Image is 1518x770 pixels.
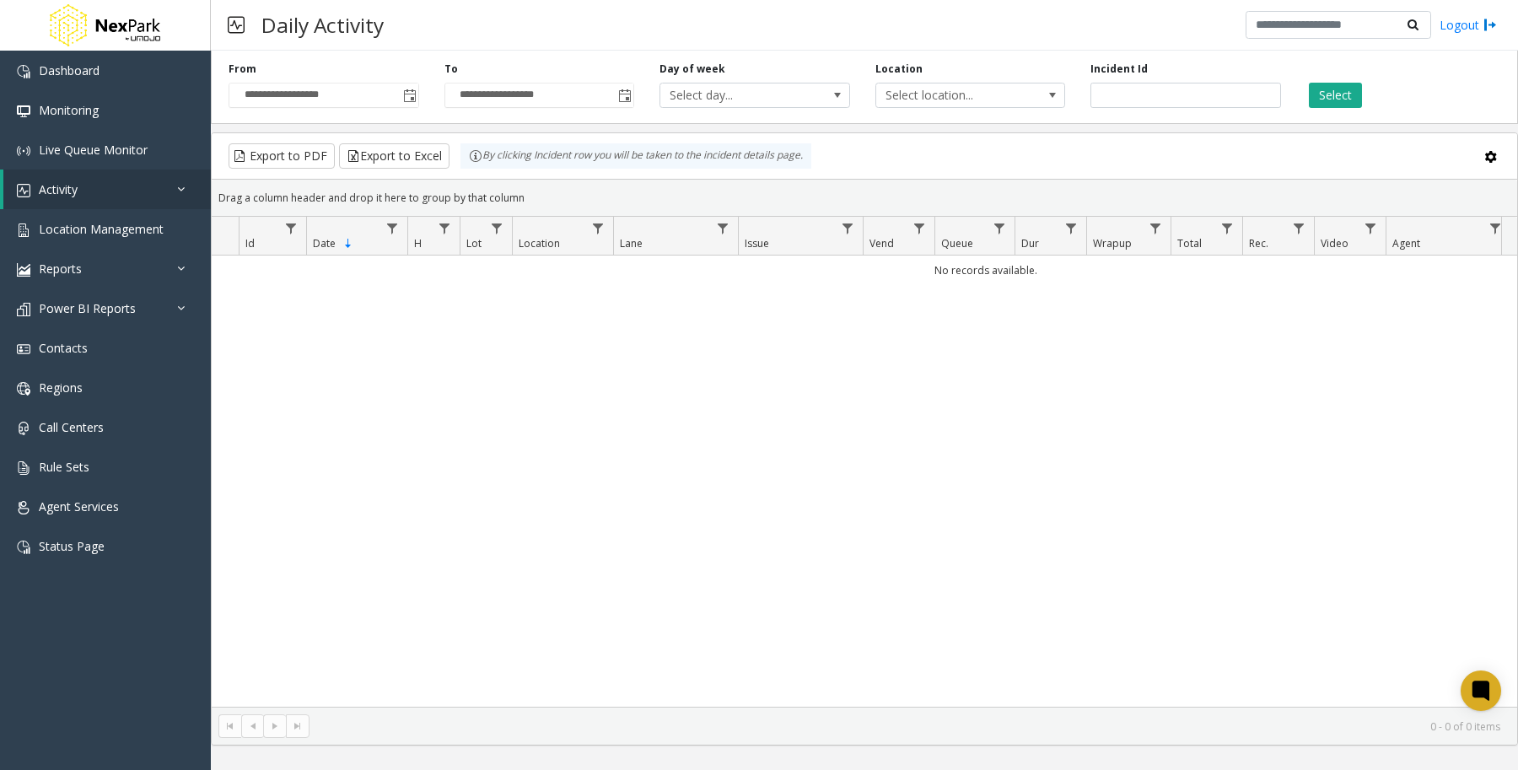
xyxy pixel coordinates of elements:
[39,142,148,158] span: Live Queue Monitor
[17,461,30,475] img: 'icon'
[466,236,482,250] span: Lot
[39,459,89,475] span: Rule Sets
[17,342,30,356] img: 'icon'
[1483,16,1497,34] img: logout
[17,65,30,78] img: 'icon'
[17,541,30,554] img: 'icon'
[212,183,1517,213] div: Drag a column header and drop it here to group by that column
[1060,217,1083,240] a: Dur Filter Menu
[39,102,99,118] span: Monitoring
[17,105,30,118] img: 'icon'
[745,236,769,250] span: Issue
[17,144,30,158] img: 'icon'
[486,217,509,240] a: Lot Filter Menu
[433,217,456,240] a: H Filter Menu
[712,217,735,240] a: Lane Filter Menu
[908,217,931,240] a: Vend Filter Menu
[875,62,923,77] label: Location
[587,217,610,240] a: Location Filter Menu
[17,303,30,316] img: 'icon'
[39,62,100,78] span: Dashboard
[1249,236,1268,250] span: Rec.
[39,340,88,356] span: Contacts
[342,237,355,250] span: Sortable
[39,419,104,435] span: Call Centers
[659,62,725,77] label: Day of week
[1359,217,1382,240] a: Video Filter Menu
[1216,217,1239,240] a: Total Filter Menu
[228,4,245,46] img: pageIcon
[869,236,894,250] span: Vend
[229,62,256,77] label: From
[1144,217,1167,240] a: Wrapup Filter Menu
[615,83,633,107] span: Toggle popup
[17,382,30,396] img: 'icon'
[17,501,30,514] img: 'icon'
[837,217,859,240] a: Issue Filter Menu
[1321,236,1348,250] span: Video
[519,236,560,250] span: Location
[39,221,164,237] span: Location Management
[1021,236,1039,250] span: Dur
[229,143,335,169] button: Export to PDF
[3,170,211,209] a: Activity
[988,217,1011,240] a: Queue Filter Menu
[245,236,255,250] span: Id
[460,143,811,169] div: By clicking Incident row you will be taken to the incident details page.
[620,236,643,250] span: Lane
[1392,236,1420,250] span: Agent
[660,83,811,107] span: Select day...
[39,498,119,514] span: Agent Services
[212,217,1517,707] div: Data table
[17,263,30,277] img: 'icon'
[313,236,336,250] span: Date
[941,236,973,250] span: Queue
[414,236,422,250] span: H
[339,143,449,169] button: Export to Excel
[17,223,30,237] img: 'icon'
[381,217,404,240] a: Date Filter Menu
[39,380,83,396] span: Regions
[1177,236,1202,250] span: Total
[253,4,392,46] h3: Daily Activity
[39,300,136,316] span: Power BI Reports
[1288,217,1311,240] a: Rec. Filter Menu
[444,62,458,77] label: To
[280,217,303,240] a: Id Filter Menu
[39,181,78,197] span: Activity
[1484,217,1507,240] a: Agent Filter Menu
[1440,16,1497,34] a: Logout
[17,422,30,435] img: 'icon'
[39,538,105,554] span: Status Page
[469,149,482,163] img: infoIcon.svg
[1309,83,1362,108] button: Select
[17,184,30,197] img: 'icon'
[39,261,82,277] span: Reports
[400,83,418,107] span: Toggle popup
[1090,62,1148,77] label: Incident Id
[876,83,1027,107] span: Select location...
[320,719,1500,734] kendo-pager-info: 0 - 0 of 0 items
[1093,236,1132,250] span: Wrapup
